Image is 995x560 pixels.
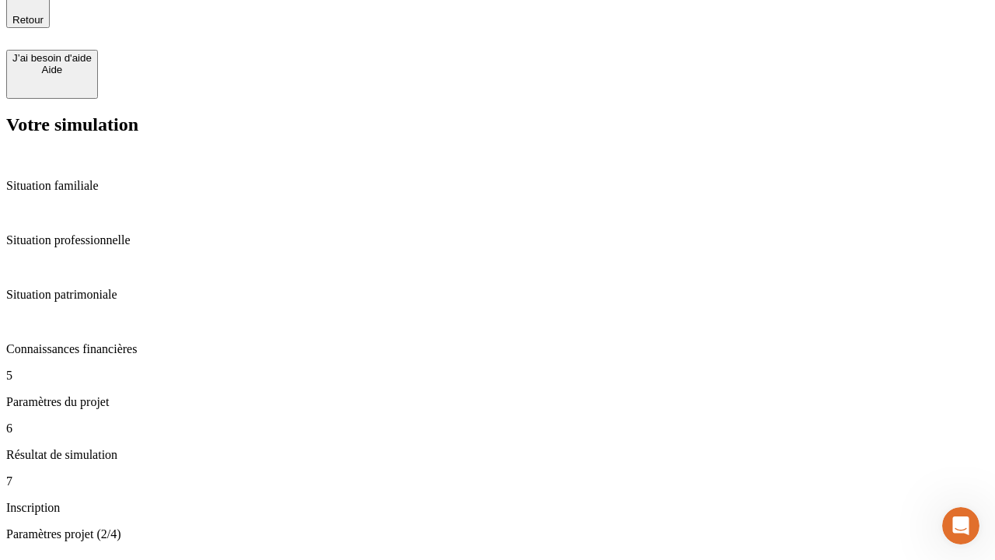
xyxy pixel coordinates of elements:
[6,50,98,99] button: J’ai besoin d'aideAide
[6,422,989,436] p: 6
[6,114,989,135] h2: Votre simulation
[6,369,989,383] p: 5
[942,507,979,544] iframe: Intercom live chat
[6,288,989,302] p: Situation patrimoniale
[6,179,989,193] p: Situation familiale
[6,448,989,462] p: Résultat de simulation
[6,342,989,356] p: Connaissances financières
[12,64,92,75] div: Aide
[6,233,989,247] p: Situation professionnelle
[6,527,989,541] p: Paramètres projet (2/4)
[6,501,989,515] p: Inscription
[6,474,989,488] p: 7
[6,395,989,409] p: Paramètres du projet
[12,14,44,26] span: Retour
[12,52,92,64] div: J’ai besoin d'aide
